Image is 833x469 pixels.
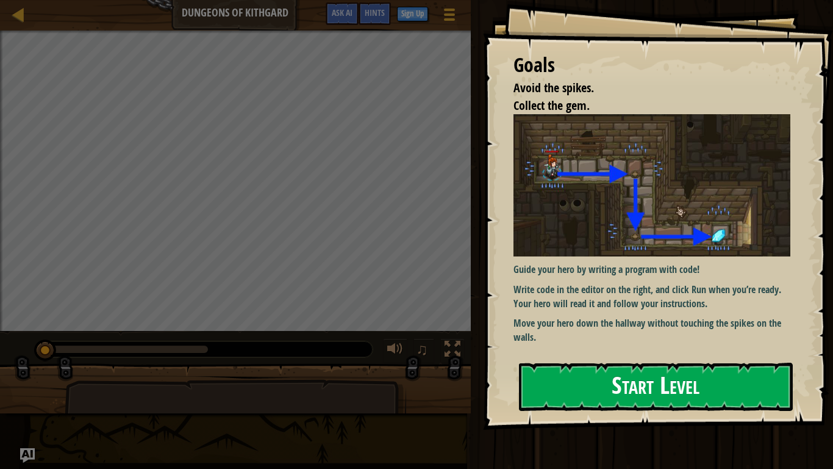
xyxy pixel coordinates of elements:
[513,114,790,256] img: Dungeons of kithgard
[397,7,428,21] button: Sign Up
[519,363,793,411] button: Start Level
[513,79,594,96] span: Avoid the spikes.
[513,316,790,344] p: Move your hero down the hallway without touching the spikes on the walls.
[513,97,590,114] span: Collect the gem.
[416,340,428,358] span: ♫
[20,448,35,463] button: Ask AI
[365,7,385,18] span: Hints
[513,283,790,311] p: Write code in the editor on the right, and click Run when you’re ready. Your hero will read it an...
[498,97,787,115] li: Collect the gem.
[434,2,465,31] button: Show game menu
[440,338,465,363] button: Toggle fullscreen
[413,338,434,363] button: ♫
[383,338,407,363] button: Adjust volume
[498,79,787,97] li: Avoid the spikes.
[513,263,790,277] p: Guide your hero by writing a program with code!
[332,7,352,18] span: Ask AI
[326,2,359,25] button: Ask AI
[513,51,790,79] div: Goals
